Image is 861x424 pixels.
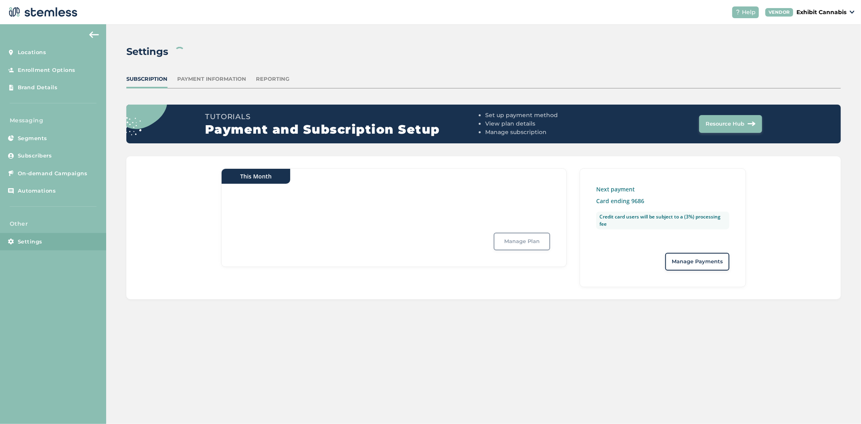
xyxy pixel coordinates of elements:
div: Payment Information [177,75,246,83]
span: Enrollment Options [18,66,75,74]
p: Next payment [596,185,729,193]
span: Brand Details [18,84,58,92]
div: VENDOR [765,8,793,17]
img: icon_down-arrow-small-66adaf34.svg [850,10,855,14]
span: Help [742,8,756,17]
img: icon-help-white-03924b79.svg [735,10,740,15]
button: Manage Payments [665,253,729,271]
span: Manage Payments [672,258,723,266]
span: Resource Hub [706,120,744,128]
img: icon-arrow-back-accent-c549486e.svg [89,31,99,38]
button: Resource Hub [699,115,762,133]
span: Subscribers [18,152,52,160]
p: Card ending 9686 [596,197,729,205]
span: Automations [18,187,56,195]
span: Segments [18,134,47,143]
span: On-demand Campaigns [18,170,88,178]
img: logo-dark-0685b13c.svg [6,4,78,20]
p: Exhibit Cannabis [796,8,846,17]
span: Locations [18,48,46,57]
h2: Payment and Subscription Setup [205,122,482,137]
label: Credit card users will be subject to a (3%) processing fee [596,212,729,229]
h3: Tutorials [205,111,482,122]
span: Settings [18,238,42,246]
div: Reporting [256,75,289,83]
li: View plan details [485,120,622,128]
img: circle_dots-9438f9e3.svg [114,77,167,135]
iframe: Chat Widget [821,385,861,424]
h2: Settings [126,44,168,59]
div: This Month [222,169,290,184]
li: Set up payment method [485,111,622,120]
div: Subscription [126,75,168,83]
li: Manage subscription [485,128,622,136]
